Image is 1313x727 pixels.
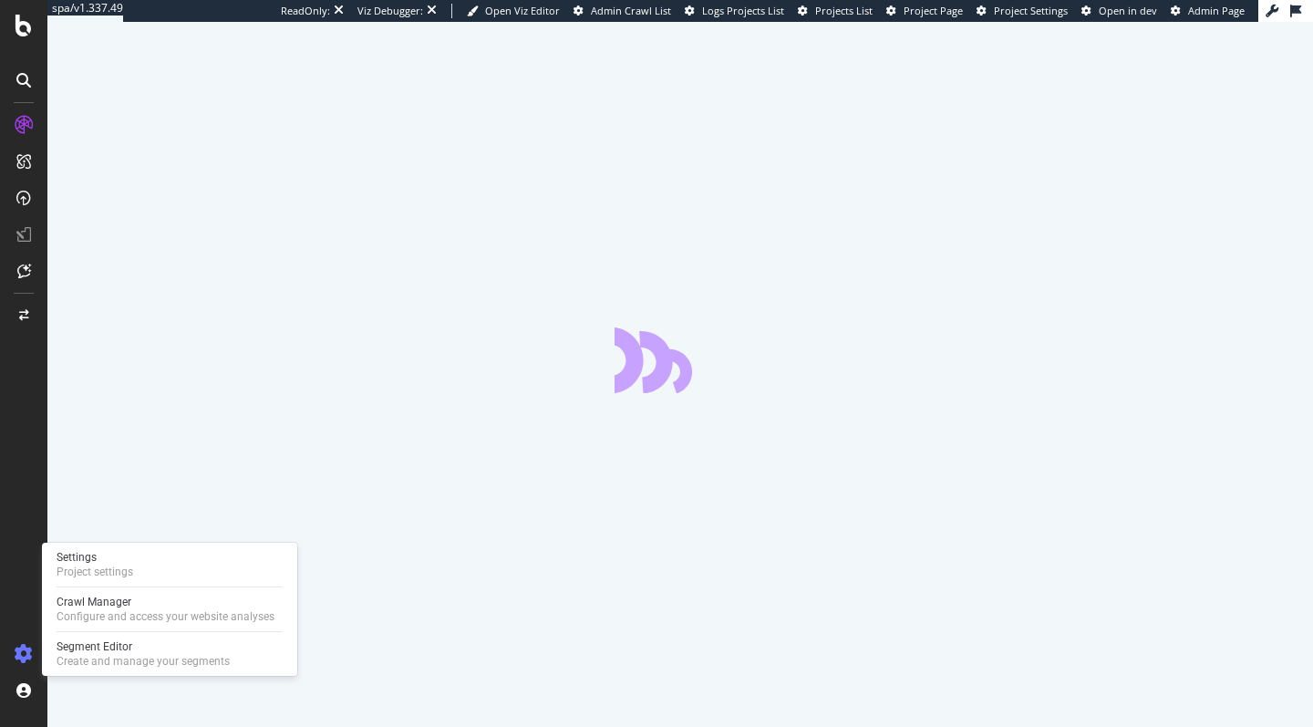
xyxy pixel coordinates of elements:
span: Open Viz Editor [485,4,560,17]
a: Logs Projects List [685,4,784,18]
div: Settings [57,550,133,565]
div: Project settings [57,565,133,579]
div: ReadOnly: [281,4,330,18]
a: Projects List [798,4,873,18]
span: Project Settings [994,4,1068,17]
a: Open in dev [1081,4,1157,18]
a: Admin Page [1171,4,1245,18]
span: Project Page [904,4,963,17]
a: Project Settings [977,4,1068,18]
span: Open in dev [1099,4,1157,17]
a: Admin Crawl List [574,4,671,18]
span: Projects List [815,4,873,17]
div: Create and manage your segments [57,654,230,669]
a: Open Viz Editor [467,4,560,18]
span: Admin Crawl List [591,4,671,17]
span: Admin Page [1188,4,1245,17]
a: Crawl ManagerConfigure and access your website analyses [49,593,290,626]
a: SettingsProject settings [49,548,290,581]
span: Logs Projects List [702,4,784,17]
div: animation [615,327,746,393]
div: Crawl Manager [57,595,274,609]
a: Segment EditorCreate and manage your segments [49,638,290,670]
div: Configure and access your website analyses [57,609,274,624]
a: Project Page [886,4,963,18]
div: Viz Debugger: [357,4,423,18]
div: Segment Editor [57,639,230,654]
